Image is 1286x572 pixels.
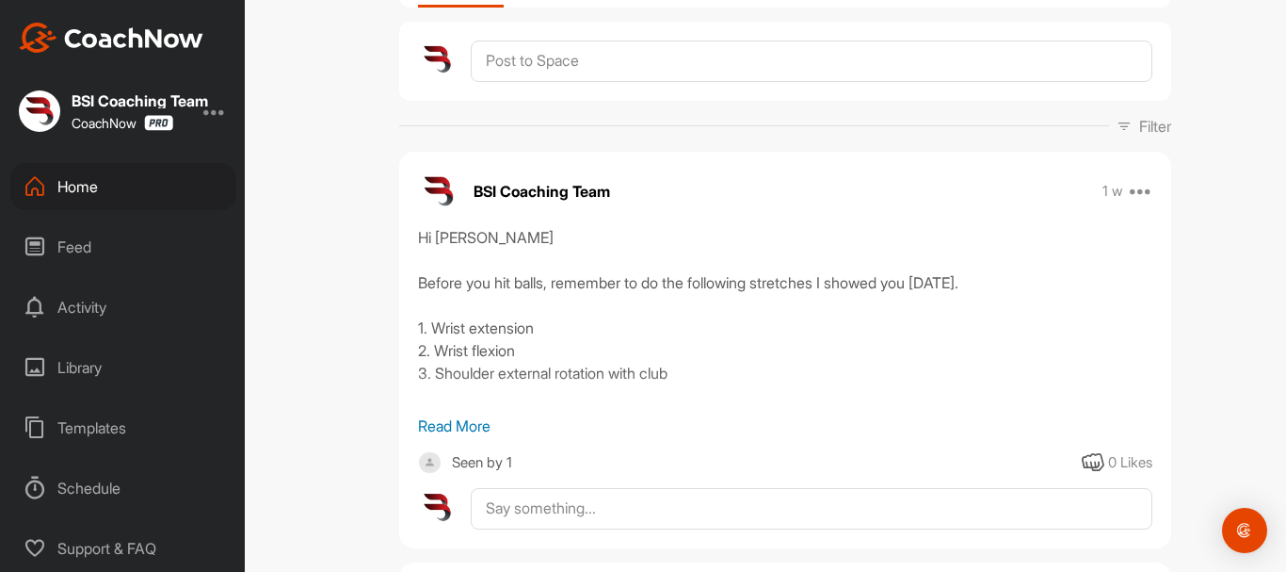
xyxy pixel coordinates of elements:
img: CoachNow Pro [144,115,173,131]
div: Activity [10,284,236,331]
p: BSI Coaching Team [474,180,610,203]
div: Seen by 1 [452,451,512,475]
p: Filter [1139,115,1171,138]
img: avatar [418,41,457,79]
div: Feed [10,223,236,270]
img: CoachNow [19,23,203,53]
div: Home [10,163,236,210]
img: avatar [418,488,457,527]
div: Open Intercom Messenger [1222,508,1267,553]
div: Library [10,344,236,391]
img: square_default-ef6cabf814de5a2bf16c804365e32c732080f9872bdf737d349900a9daf73cf9.png [418,451,442,475]
p: 1 w [1102,182,1123,201]
div: BSI Coaching Team [72,93,208,108]
div: 0 Likes [1108,452,1152,474]
div: Hi [PERSON_NAME] Before you hit balls, remember to do the following stretches I showed you [DATE]... [418,226,1152,415]
div: Templates [10,404,236,451]
div: Support & FAQ [10,525,236,572]
img: square_db13c40d36425da9bb7d16a384f31e4a.jpg [19,90,60,132]
p: Read More [418,415,1152,437]
div: Schedule [10,465,236,512]
div: CoachNow [72,115,173,131]
img: avatar [418,171,459,212]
